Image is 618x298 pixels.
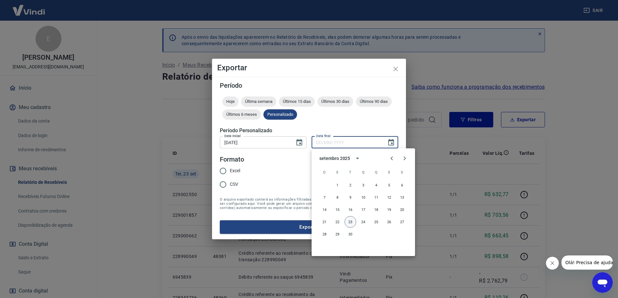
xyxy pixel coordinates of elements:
[317,99,353,104] span: Últimos 30 dias
[383,204,395,215] button: 19
[332,204,343,215] button: 15
[332,166,343,179] span: segunda-feira
[220,197,398,210] span: O arquivo exportado conterá as informações filtradas na tela anterior com exceção do período que ...
[224,134,241,138] label: Data inicial
[592,272,613,293] iframe: Botão para abrir a janela de mensagens
[396,179,408,191] button: 6
[332,179,343,191] button: 1
[293,136,306,149] button: Choose date, selected date is 1 de set de 2025
[398,152,411,165] button: Next month
[396,166,408,179] span: sábado
[356,96,392,107] div: Últimos 90 dias
[370,192,382,203] button: 11
[220,136,290,148] input: DD/MM/YYYY
[370,166,382,179] span: quinta-feira
[357,204,369,215] button: 17
[345,179,356,191] button: 2
[319,155,350,162] div: setembro 2025
[370,179,382,191] button: 4
[217,64,401,72] h4: Exportar
[332,216,343,228] button: 22
[388,61,403,77] button: close
[319,166,330,179] span: domingo
[230,167,240,174] span: Excel
[370,216,382,228] button: 25
[316,134,331,138] label: Data final
[222,96,239,107] div: Hoje
[383,166,395,179] span: sexta-feira
[332,192,343,203] button: 8
[279,96,315,107] div: Últimos 15 dias
[241,96,276,107] div: Última semana
[383,179,395,191] button: 5
[345,228,356,240] button: 30
[345,204,356,215] button: 16
[357,179,369,191] button: 3
[220,155,244,164] legend: Formato
[319,192,330,203] button: 7
[345,166,356,179] span: terça-feira
[370,204,382,215] button: 18
[383,216,395,228] button: 26
[385,152,398,165] button: Previous month
[357,216,369,228] button: 24
[4,5,54,10] span: Olá! Precisa de ajuda?
[319,216,330,228] button: 21
[345,216,356,228] button: 23
[319,228,330,240] button: 28
[357,166,369,179] span: quarta-feira
[332,228,343,240] button: 29
[352,153,363,164] button: calendar view is open, switch to year view
[396,192,408,203] button: 13
[319,204,330,215] button: 14
[396,216,408,228] button: 27
[230,181,238,188] span: CSV
[220,82,398,89] h5: Período
[312,136,382,148] input: DD/MM/YYYY
[222,112,261,117] span: Últimos 6 meses
[357,192,369,203] button: 10
[263,112,297,117] span: Personalizado
[345,192,356,203] button: 9
[561,255,613,270] iframe: Mensagem da empresa
[317,96,353,107] div: Últimos 30 dias
[222,109,261,120] div: Últimos 6 meses
[220,127,398,134] h5: Período Personalizado
[546,257,559,270] iframe: Fechar mensagem
[356,99,392,104] span: Últimos 90 dias
[385,136,398,149] button: Choose date
[396,204,408,215] button: 20
[241,99,276,104] span: Última semana
[222,99,239,104] span: Hoje
[263,109,297,120] div: Personalizado
[279,99,315,104] span: Últimos 15 dias
[220,220,398,234] button: Exportar
[383,192,395,203] button: 12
